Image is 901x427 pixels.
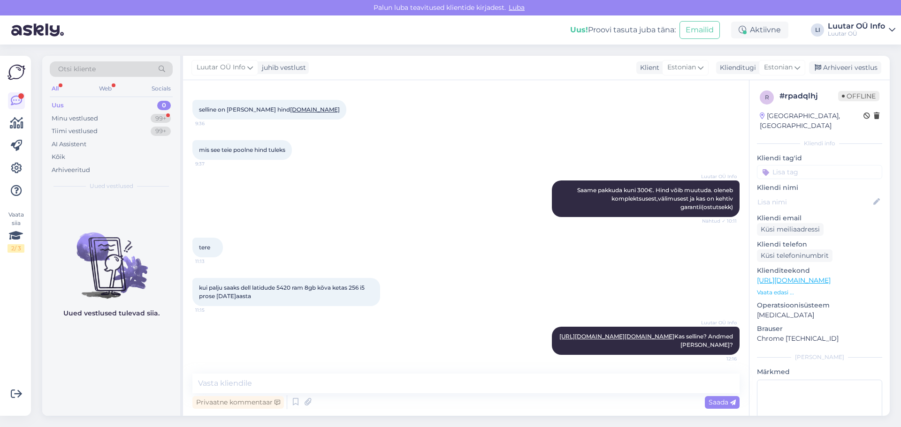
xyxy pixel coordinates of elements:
p: Brauser [757,324,882,334]
span: kui palju saaks dell latidude 5420 ram 8gb kõva ketas 256 i5 prose [DATE]aasta [199,284,366,300]
p: Kliendi tag'id [757,153,882,163]
div: Tiimi vestlused [52,127,98,136]
div: Kliendi info [757,139,882,148]
img: Askly Logo [8,63,25,81]
span: selline on [PERSON_NAME] hind [199,106,340,113]
div: Arhiveeritud [52,165,90,175]
div: Küsi meiliaadressi [757,223,824,236]
p: Chrome [TECHNICAL_ID] [757,334,882,344]
p: Kliendi email [757,213,882,223]
div: LI [811,23,824,37]
button: Emailid [680,21,720,39]
img: No chats [42,216,180,300]
div: [GEOGRAPHIC_DATA], [GEOGRAPHIC_DATA] [760,111,863,131]
span: Saame pakkuda kuni 300€. Hind võib muutuda. oleneb komplektsusest,välimusest ja kas on kehtiv gar... [577,187,734,210]
div: Aktiivne [731,22,788,38]
div: 0 [157,101,171,110]
div: juhib vestlust [258,63,306,73]
span: Kas selline? Andmed [PERSON_NAME]? [559,333,734,348]
div: Kõik [52,152,65,162]
span: 12:16 [702,355,737,362]
div: Arhiveeri vestlus [809,61,881,74]
span: Luutar OÜ Info [197,62,245,73]
p: Klienditeekond [757,266,882,276]
div: 99+ [151,127,171,136]
b: Uus! [570,25,588,34]
div: All [50,82,61,95]
div: Proovi tasuta juba täna: [570,24,676,36]
p: Uued vestlused tulevad siia. [63,308,160,318]
div: Vaata siia [8,210,24,253]
span: Nähtud ✓ 10:11 [702,217,737,225]
div: Luutar OÜ [828,30,885,37]
p: Vaata edasi ... [757,288,882,297]
div: # rpadqlhj [779,90,838,102]
div: Klienditugi [716,63,756,73]
a: [URL][DOMAIN_NAME] [757,276,831,285]
div: Privaatne kommentaar [192,396,284,409]
span: Otsi kliente [58,64,96,74]
span: Offline [838,91,879,101]
span: tere [199,244,210,251]
input: Lisa tag [757,165,882,179]
span: r [765,94,769,101]
p: Operatsioonisüsteem [757,300,882,310]
div: Klient [636,63,659,73]
p: Märkmed [757,367,882,377]
div: Küsi telefoninumbrit [757,249,832,262]
span: Estonian [764,62,793,73]
div: Socials [150,82,173,95]
span: Saada [709,398,736,406]
a: Luutar OÜ InfoLuutar OÜ [828,22,895,37]
div: Minu vestlused [52,114,98,123]
p: [MEDICAL_DATA] [757,310,882,320]
span: 11:13 [195,258,230,265]
div: AI Assistent [52,140,86,149]
div: Uus [52,101,64,110]
span: Luutar OÜ Info [701,319,737,326]
a: [DOMAIN_NAME] [290,106,340,113]
p: Kliendi nimi [757,183,882,193]
input: Lisa nimi [757,197,871,207]
span: mis see teie poolne hind tuleks [199,146,285,153]
div: 2 / 3 [8,244,24,253]
span: Luba [506,3,527,12]
a: [URL][DOMAIN_NAME][DOMAIN_NAME] [559,333,674,340]
span: Luutar OÜ Info [701,173,737,180]
p: Kliendi telefon [757,240,882,249]
span: 11:15 [195,307,230,314]
div: 99+ [151,114,171,123]
span: 9:37 [195,160,230,167]
span: Estonian [667,62,696,73]
div: Web [97,82,114,95]
div: [PERSON_NAME] [757,353,882,361]
div: Luutar OÜ Info [828,22,885,30]
span: Uued vestlused [90,182,133,190]
span: 9:36 [195,120,230,127]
